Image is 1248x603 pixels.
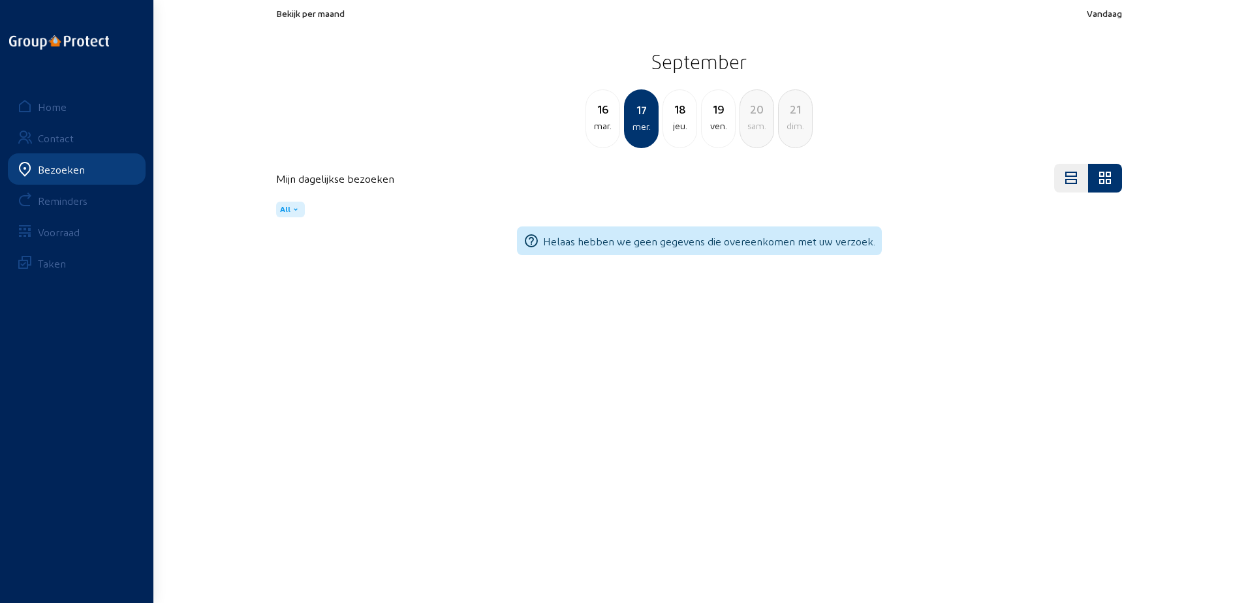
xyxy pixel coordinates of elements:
div: sam. [740,118,773,134]
span: Vandaag [1087,8,1122,19]
div: Bezoeken [38,163,85,176]
div: mar. [586,118,619,134]
mat-icon: help_outline [523,233,539,249]
div: Taken [38,257,66,270]
div: ven. [702,118,735,134]
div: 19 [702,100,735,118]
h4: Mijn dagelijkse bezoeken [276,172,394,185]
a: Voorraad [8,216,146,247]
h2: September [276,45,1122,78]
div: mer. [625,119,657,134]
div: jeu. [663,118,696,134]
div: 16 [586,100,619,118]
a: Contact [8,122,146,153]
div: Reminders [38,194,87,207]
div: Home [38,100,67,113]
div: 18 [663,100,696,118]
img: logo-oneline.png [9,35,109,50]
div: Contact [38,132,74,144]
div: dim. [779,118,812,134]
a: Home [8,91,146,122]
a: Bezoeken [8,153,146,185]
a: Reminders [8,185,146,216]
span: Helaas hebben we geen gegevens die overeenkomen met uw verzoek. [543,235,875,247]
a: Taken [8,247,146,279]
span: Bekijk per maand [276,8,345,19]
div: Voorraad [38,226,80,238]
span: All [280,204,290,215]
div: 20 [740,100,773,118]
div: 17 [625,100,657,119]
div: 21 [779,100,812,118]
